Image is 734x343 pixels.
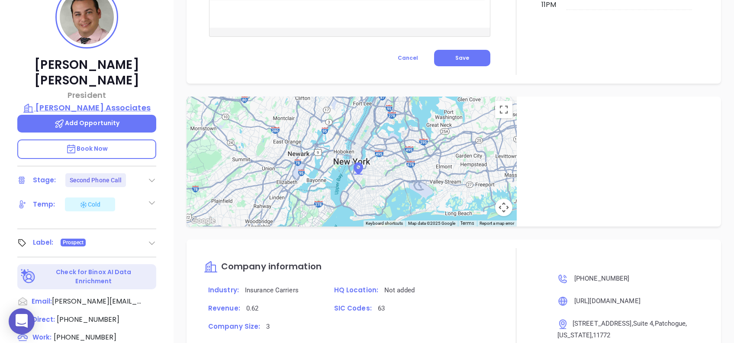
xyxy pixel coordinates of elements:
div: Cold [79,199,100,210]
span: Work: [32,333,52,342]
a: Company information [204,262,322,272]
img: Ai-Enrich-DaqCidB-.svg [21,269,36,284]
div: Second Phone Call [70,173,122,187]
span: Email: [32,296,52,307]
span: 63 [378,304,385,312]
a: Open this area in Google Maps (opens a new window) [189,215,217,227]
span: Book Now [66,144,108,153]
span: HQ Location: [334,285,378,294]
span: [PERSON_NAME][EMAIL_ADDRESS][DOMAIN_NAME] [52,296,143,307]
span: Save [455,54,469,61]
button: Cancel [382,50,434,66]
a: Report a map error [480,221,514,226]
p: President [17,89,156,101]
span: Company Size: [208,322,260,331]
a: Terms [460,220,474,227]
button: Keyboard shortcuts [366,220,403,227]
span: Direct : [32,315,55,324]
p: [PERSON_NAME] [PERSON_NAME] [17,57,156,88]
span: Not added [384,286,415,294]
span: Insurance Carriers [245,286,299,294]
button: Toggle fullscreen view [495,101,512,118]
p: Check for Binox AI Data Enrichment [37,268,150,286]
a: [PERSON_NAME] Associates [17,102,156,114]
span: SIC Codes: [334,304,372,313]
span: Revenue: [208,304,240,313]
span: Prospect [63,238,84,247]
span: , Suite 4 [632,320,654,327]
span: Add Opportunity [54,119,120,127]
span: [STREET_ADDRESS] [573,320,632,327]
span: Company information [221,260,322,272]
span: , [US_STATE] [557,320,687,339]
button: Map camera controls [495,199,512,216]
span: [PHONE_NUMBER] [57,314,119,324]
span: Industry: [208,285,239,294]
span: [URL][DOMAIN_NAME] [574,297,641,305]
span: Cancel [398,54,418,61]
img: Google [189,215,217,227]
span: [PHONE_NUMBER] [574,275,629,282]
span: 3 [266,323,270,330]
span: , Patchogue [653,320,686,327]
button: Save [434,50,490,66]
span: , 11772 [592,331,611,339]
span: Map data ©2025 Google [408,221,455,226]
div: Temp: [33,198,55,211]
span: [PHONE_NUMBER] [54,332,116,342]
div: Label: [33,236,54,249]
div: Stage: [33,174,56,187]
span: 0.62 [246,304,258,312]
